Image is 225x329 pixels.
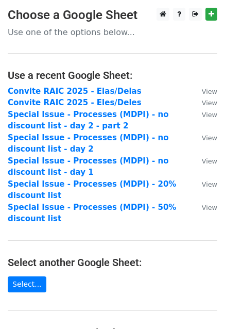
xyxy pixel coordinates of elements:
[202,204,217,211] small: View
[202,88,217,95] small: View
[202,134,217,142] small: View
[8,156,168,177] a: Special Issue - Processes (MDPI) - no discount list - day 1
[8,256,217,269] h4: Select another Google Sheet:
[8,27,217,38] p: Use one of the options below...
[8,203,176,224] a: Special Issue - Processes (MDPI) - 50% discount list
[192,156,217,166] a: View
[202,180,217,188] small: View
[202,157,217,165] small: View
[192,179,217,189] a: View
[8,98,142,107] a: Convite RAIC 2025 - Eles/Deles
[8,276,46,292] a: Select...
[8,69,217,81] h4: Use a recent Google Sheet:
[8,87,142,96] a: Convite RAIC 2025 - Elas/Delas
[192,203,217,212] a: View
[192,98,217,107] a: View
[8,133,168,154] a: Special Issue - Processes (MDPI) - no discount list - day 2
[8,8,217,23] h3: Choose a Google Sheet
[8,110,168,131] a: Special Issue - Processes (MDPI) - no discount list - day 2 - part 2
[202,111,217,119] small: View
[192,133,217,142] a: View
[192,87,217,96] a: View
[202,99,217,107] small: View
[8,179,176,201] a: Special Issue - Processes (MDPI) - 20% discount list
[192,110,217,119] a: View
